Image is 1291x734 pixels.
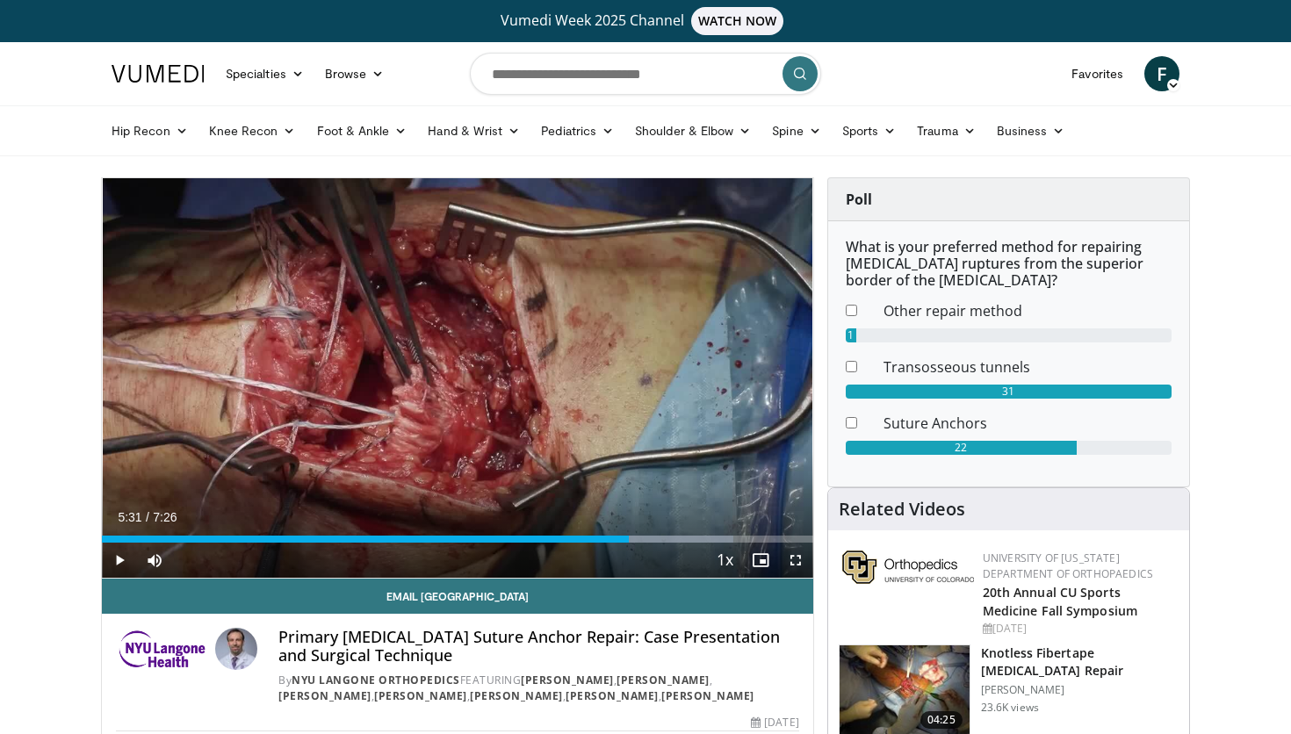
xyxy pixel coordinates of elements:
[566,688,659,703] a: [PERSON_NAME]
[153,510,177,524] span: 7:26
[292,673,460,687] a: NYU Langone Orthopedics
[146,510,149,524] span: /
[778,543,813,578] button: Fullscreen
[307,113,418,148] a: Foot & Ankle
[278,673,798,704] div: By FEATURING , , , , , ,
[761,113,831,148] a: Spine
[470,53,821,95] input: Search topics, interventions
[102,543,137,578] button: Play
[832,113,907,148] a: Sports
[846,441,1078,455] div: 22
[983,550,1153,581] a: University of [US_STATE] Department of Orthopaedics
[870,300,1185,321] dd: Other repair method
[278,628,798,666] h4: Primary [MEDICAL_DATA] Suture Anchor Repair: Case Presentation and Surgical Technique
[278,688,371,703] a: [PERSON_NAME]
[137,543,172,578] button: Mute
[215,56,314,91] a: Specialties
[983,584,1137,619] a: 20th Annual CU Sports Medicine Fall Symposium
[470,688,563,703] a: [PERSON_NAME]
[102,579,813,614] a: Email [GEOGRAPHIC_DATA]
[981,683,1179,697] p: [PERSON_NAME]
[198,113,307,148] a: Knee Recon
[521,673,614,687] a: [PERSON_NAME]
[846,190,872,209] strong: Poll
[846,239,1172,290] h6: What is your preferred method for repairing [MEDICAL_DATA] ruptures from the superior border of t...
[101,113,198,148] a: Hip Recon
[374,688,467,703] a: [PERSON_NAME]
[617,673,710,687] a: [PERSON_NAME]
[906,113,986,148] a: Trauma
[846,385,1172,399] div: 31
[743,543,778,578] button: Enable picture-in-picture mode
[920,711,963,729] span: 04:25
[839,499,965,520] h4: Related Videos
[530,113,624,148] a: Pediatrics
[751,715,798,730] div: [DATE]
[983,621,1175,637] div: [DATE]
[981,644,1179,680] h3: Knotless Fibertape [MEDICAL_DATA] Repair
[102,178,813,579] video-js: Video Player
[417,113,530,148] a: Hand & Wrist
[116,628,208,670] img: NYU Langone Orthopedics
[314,56,395,91] a: Browse
[691,7,784,35] span: WATCH NOW
[846,328,856,342] div: 1
[114,7,1177,35] a: Vumedi Week 2025 ChannelWATCH NOW
[624,113,761,148] a: Shoulder & Elbow
[981,701,1039,715] p: 23.6K views
[986,113,1076,148] a: Business
[708,543,743,578] button: Playback Rate
[661,688,754,703] a: [PERSON_NAME]
[870,356,1185,378] dd: Transosseous tunnels
[215,628,257,670] img: Avatar
[842,550,974,584] img: 355603a8-37da-49b6-856f-e00d7e9307d3.png.150x105_q85_autocrop_double_scale_upscale_version-0.2.png
[118,510,141,524] span: 5:31
[870,413,1185,434] dd: Suture Anchors
[1061,56,1134,91] a: Favorites
[112,65,205,83] img: VuMedi Logo
[1144,56,1179,91] a: F
[102,536,813,543] div: Progress Bar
